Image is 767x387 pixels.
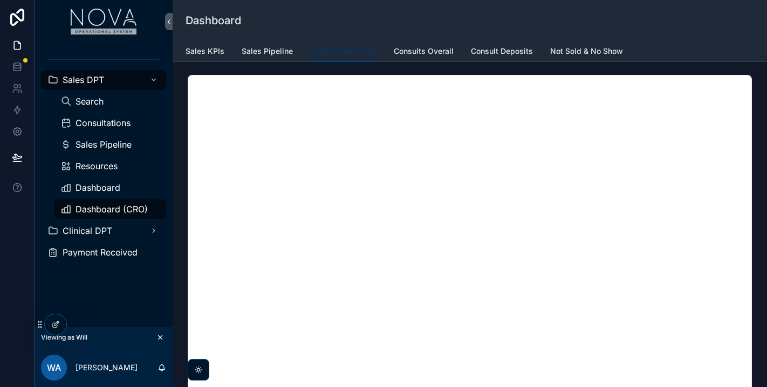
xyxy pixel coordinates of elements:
a: Payment Received [41,243,166,262]
span: Payment Received [63,248,138,257]
span: Dashboard [76,183,120,192]
a: Clinical DPT [41,221,166,240]
span: Consult Outcomes [310,46,376,57]
span: Sales Pipeline [242,46,293,57]
a: Dashboard (CRO) [54,199,166,219]
span: Consults Overall [394,46,454,57]
span: Resources [76,162,118,170]
span: Clinical DPT [63,226,112,235]
span: Sales DPT [63,75,104,84]
a: Sales KPIs [186,42,224,63]
a: Consultations [54,113,166,133]
div: scrollable content [35,43,173,276]
a: Sales Pipeline [54,135,166,154]
a: Sales DPT [41,70,166,89]
a: Dashboard [54,178,166,197]
a: Consult Outcomes [310,42,376,62]
h1: Dashboard [186,13,241,28]
span: Sales Pipeline [76,140,132,149]
a: Consults Overall [394,42,454,63]
a: Not Sold & No Show [550,42,623,63]
span: Not Sold & No Show [550,46,623,57]
img: App logo [71,9,137,34]
span: Consult Deposits [471,46,533,57]
span: WA [47,361,61,374]
span: Viewing as Will [41,333,87,342]
a: Consult Deposits [471,42,533,63]
span: Sales KPIs [186,46,224,57]
p: [PERSON_NAME] [76,362,138,373]
a: Sales Pipeline [242,42,293,63]
span: Dashboard (CRO) [76,205,148,213]
span: Consultations [76,119,131,127]
span: Search [76,97,104,106]
a: Resources [54,156,166,176]
a: Search [54,92,166,111]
